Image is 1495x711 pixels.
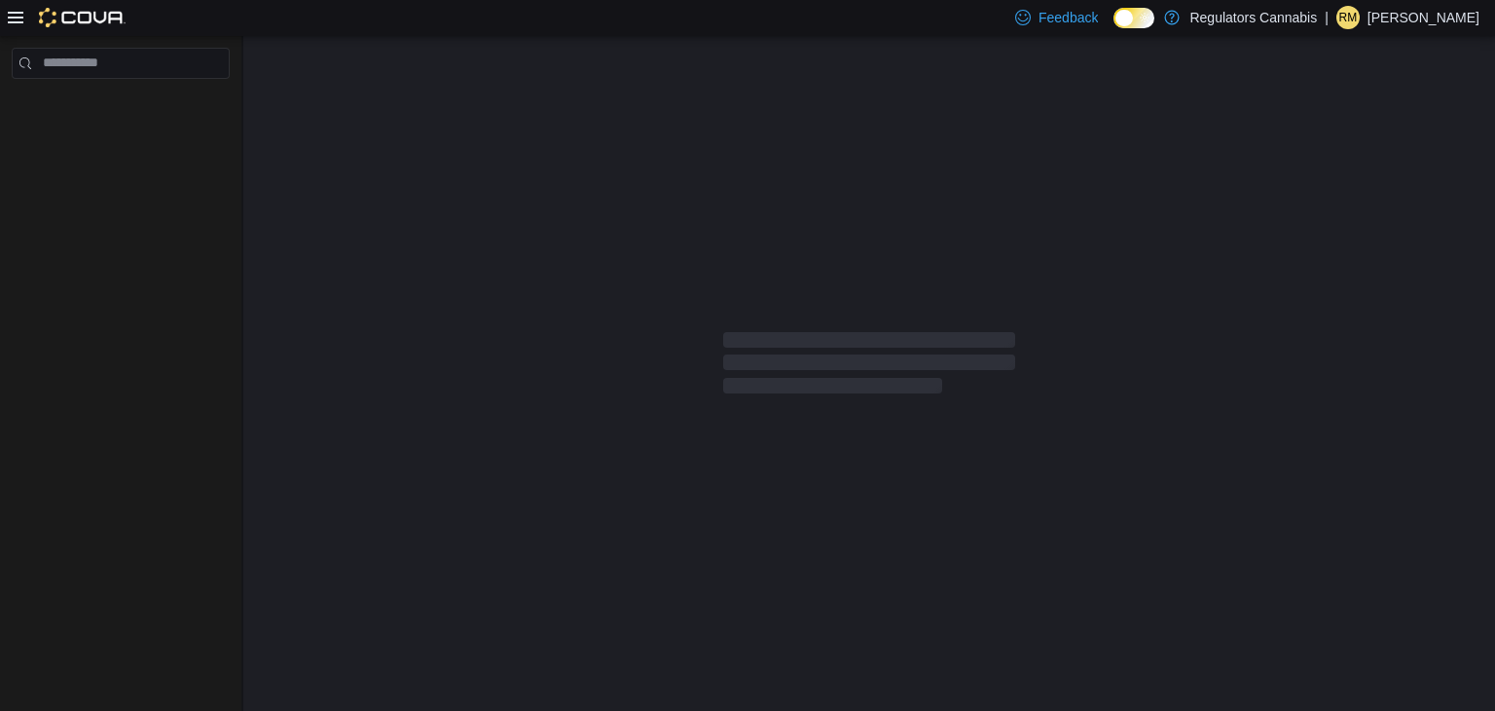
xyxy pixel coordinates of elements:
[39,8,126,27] img: Cova
[1336,6,1360,29] div: Rachel McLennan
[12,83,230,130] nav: Complex example
[1039,8,1098,27] span: Feedback
[1367,6,1479,29] p: [PERSON_NAME]
[1189,6,1317,29] p: Regulators Cannabis
[723,336,1015,398] span: Loading
[1325,6,1329,29] p: |
[1113,28,1114,29] span: Dark Mode
[1339,6,1358,29] span: RM
[1113,8,1154,28] input: Dark Mode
